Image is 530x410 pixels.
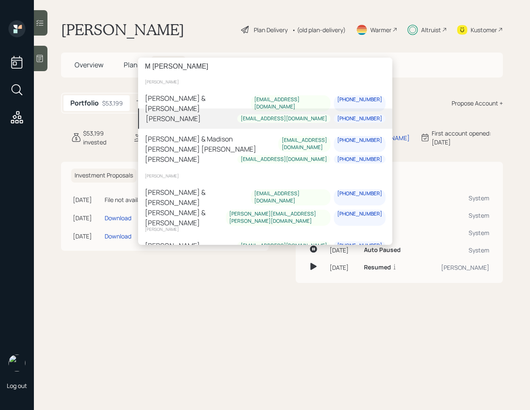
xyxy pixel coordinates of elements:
div: [PERSON_NAME][EMAIL_ADDRESS][PERSON_NAME][DOMAIN_NAME] [229,211,327,225]
div: [PERSON_NAME] [138,169,392,182]
div: [EMAIL_ADDRESS][DOMAIN_NAME] [254,190,327,205]
div: [PERSON_NAME] [145,154,200,164]
div: [PERSON_NAME] [145,241,200,251]
div: [PHONE_NUMBER] [337,137,382,144]
div: [EMAIL_ADDRESS][DOMAIN_NAME] [241,242,327,249]
div: [PHONE_NUMBER] [337,115,382,122]
div: [PERSON_NAME] [138,75,392,88]
div: [PHONE_NUMBER] [337,96,382,103]
div: [PHONE_NUMBER] [337,242,382,249]
div: [PHONE_NUMBER] [337,155,382,163]
div: [PERSON_NAME] & [PERSON_NAME] [145,208,226,228]
div: [PHONE_NUMBER] [337,190,382,197]
div: [PERSON_NAME] & [PERSON_NAME] [145,187,251,208]
div: [EMAIL_ADDRESS][DOMAIN_NAME] [254,96,327,111]
div: [PERSON_NAME] & Madison [PERSON_NAME] [PERSON_NAME] [145,134,278,154]
div: [EMAIL_ADDRESS][DOMAIN_NAME] [241,115,327,122]
div: [PHONE_NUMBER] [337,211,382,218]
div: [EMAIL_ADDRESS][DOMAIN_NAME] [282,137,327,151]
div: [PERSON_NAME] [146,114,201,124]
div: [PERSON_NAME] [138,223,392,235]
input: Type a command or search… [138,58,392,75]
div: [EMAIL_ADDRESS][DOMAIN_NAME] [241,155,327,163]
div: [PERSON_NAME] & [PERSON_NAME] [145,93,251,114]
